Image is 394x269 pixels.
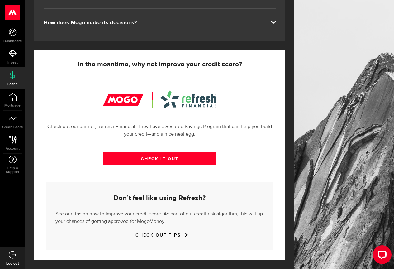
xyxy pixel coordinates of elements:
[368,243,394,269] iframe: LiveChat chat widget
[55,195,264,202] h5: Don’t feel like using Refresh?
[135,233,183,238] a: CHECK OUT TIPS
[46,61,273,68] h5: In the meantime, why not improve your credit score?
[55,209,264,225] p: See our tips on how to improve your credit score. As part of our credit risk algorithm, this will...
[44,19,276,26] div: How does Mogo make its decisions?
[46,123,273,138] p: Check out our partner, Refresh Financial. They have a Secured Savings Program that can help you b...
[103,152,217,165] a: CHECK IT OUT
